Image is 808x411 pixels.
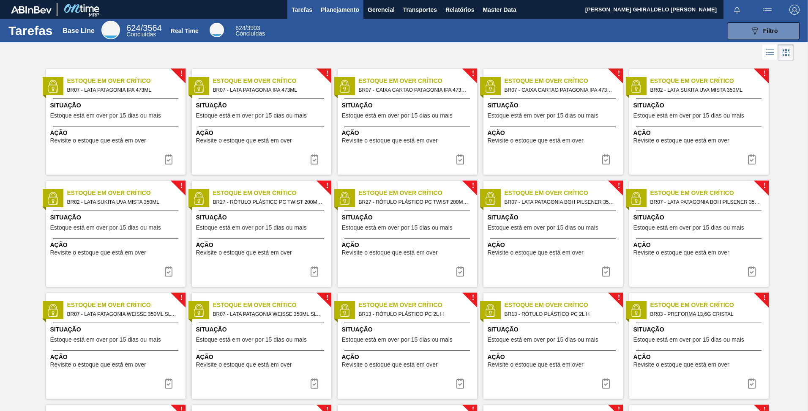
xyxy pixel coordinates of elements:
[650,77,769,85] span: Estoque em Over Crítico
[596,151,616,168] div: Completar tarefa: 29840374
[326,71,328,77] span: !
[650,189,769,197] span: Estoque em Over Crítico
[158,375,179,392] div: Completar tarefa: 29840378
[67,77,186,85] span: Estoque em Over Crítico
[505,301,623,310] span: Estoque em Over Crítico
[196,137,292,144] span: Revisite o estoque que está em over
[617,71,620,77] span: !
[596,151,616,168] button: icon-task complete
[633,137,729,144] span: Revisite o estoque que está em over
[450,375,470,392] div: Completar tarefa: 29840379
[126,23,161,33] span: / 3564
[742,375,762,392] button: icon-task complete
[488,241,621,249] span: Ação
[158,151,179,168] button: icon-task complete
[158,263,179,280] div: Completar tarefa: 29840375
[650,197,762,207] span: BR07 - LATA PATAGONIA BOH PILSENER 350ML SLEEK
[46,192,59,205] img: status
[196,249,292,256] span: Revisite o estoque que está em over
[304,263,325,280] button: icon-task complete
[763,183,766,189] span: !
[196,101,329,110] span: Situação
[472,295,474,301] span: !
[359,310,470,319] span: BR13 - RÓTULO PLÁSTICO PC 2L H
[601,378,611,389] img: icon-task complete
[292,5,312,15] span: Tarefas
[633,249,729,256] span: Revisite o estoque que está em over
[762,44,778,60] div: Visão em Lista
[633,112,744,119] span: Estoque está em over por 15 dias ou mais
[180,183,183,189] span: !
[196,362,292,368] span: Revisite o estoque que está em over
[213,189,331,197] span: Estoque em Over Crítico
[338,192,351,205] img: status
[50,225,161,231] span: Estoque está em over por 15 dias ou mais
[342,353,475,362] span: Ação
[46,80,59,93] img: status
[472,183,474,189] span: !
[180,295,183,301] span: !
[164,154,174,164] img: icon-task complete
[633,241,767,249] span: Ação
[171,27,199,34] div: Real Time
[450,151,470,168] button: icon-task complete
[633,213,767,222] span: Situação
[484,192,497,205] img: status
[505,189,623,197] span: Estoque em Over Crítico
[342,362,438,368] span: Revisite o estoque que está em over
[450,151,470,168] div: Completar tarefa: 29840374
[488,101,621,110] span: Situação
[50,249,146,256] span: Revisite o estoque que está em over
[63,27,95,35] div: Base Line
[46,304,59,317] img: status
[650,301,769,310] span: Estoque em Over Crítico
[67,189,186,197] span: Estoque em Over Crítico
[235,25,245,31] span: 624
[723,4,751,16] button: Notificações
[196,325,329,334] span: Situação
[596,375,616,392] button: icon-task complete
[747,154,757,164] img: icon-task complete
[650,310,762,319] span: BR03 - PREFORMA 13,6G CRISTAL
[196,213,329,222] span: Situação
[196,241,329,249] span: Ação
[213,301,331,310] span: Estoque em Over Crítico
[338,304,351,317] img: status
[633,353,767,362] span: Ação
[342,337,453,343] span: Estoque está em over por 15 dias ou mais
[67,301,186,310] span: Estoque em Over Crítico
[101,21,120,39] div: Base Line
[455,378,465,389] img: icon-task complete
[304,375,325,392] div: Completar tarefa: 29840378
[789,5,800,15] img: Logout
[342,101,475,110] span: Situação
[67,310,179,319] span: BR07 - LATA PATAGONIA WEISSE 350ML SLEEK
[342,137,438,144] span: Revisite o estoque que está em over
[213,85,325,95] span: BR07 - LATA PATAGONIA IPA 473ML
[304,263,325,280] div: Completar tarefa: 29840376
[728,22,800,39] button: Filtro
[126,25,161,37] div: Base Line
[505,310,616,319] span: BR13 - RÓTULO PLÁSTICO PC 2L H
[235,30,265,37] span: Concluídas
[505,85,616,95] span: BR07 - CAIXA CARTAO PATAGONIA IPA 473ML C/6
[196,353,329,362] span: Ação
[50,129,183,137] span: Ação
[342,213,475,222] span: Situação
[630,304,642,317] img: status
[488,129,621,137] span: Ação
[192,192,205,205] img: status
[164,378,174,389] img: icon-task complete
[488,213,621,222] span: Situação
[309,378,319,389] img: icon-task complete
[633,362,729,368] span: Revisite o estoque que está em over
[488,362,584,368] span: Revisite o estoque que está em over
[326,183,328,189] span: !
[359,197,470,207] span: BR27 - RÓTULO PLÁSTICO PC TWIST 200ML H
[445,5,474,15] span: Relatórios
[196,129,329,137] span: Ação
[342,225,453,231] span: Estoque está em over por 15 dias ou mais
[484,80,497,93] img: status
[630,80,642,93] img: status
[617,183,620,189] span: !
